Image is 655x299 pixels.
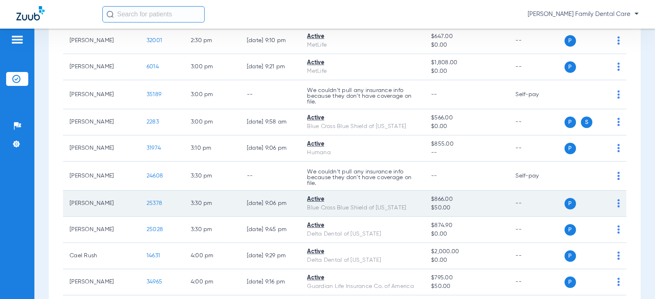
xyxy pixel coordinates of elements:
td: -- [509,243,564,269]
td: Self-pay [509,162,564,191]
span: $0.00 [431,122,502,131]
span: 2283 [147,119,159,125]
img: group-dot-blue.svg [617,172,620,180]
span: 24608 [147,173,163,179]
span: P [565,250,576,262]
div: Active [307,114,418,122]
span: P [565,198,576,209]
td: -- [509,28,564,54]
div: Active [307,247,418,256]
span: P [565,224,576,236]
span: $0.00 [431,230,502,238]
span: P [565,277,576,288]
span: 35189 [147,92,161,97]
td: [DATE] 9:06 PM [240,191,301,217]
div: Active [307,32,418,41]
span: $50.00 [431,204,502,212]
input: Search for patients [102,6,205,22]
span: $874.90 [431,221,502,230]
span: P [565,117,576,128]
span: 34965 [147,279,162,285]
td: 3:00 PM [184,80,240,109]
p: We couldn’t pull any insurance info because they don’t have coverage on file. [307,88,418,105]
td: -- [509,217,564,243]
span: $855.00 [431,140,502,148]
td: [DATE] 9:06 PM [240,135,301,162]
td: [PERSON_NAME] [63,28,140,54]
td: -- [509,109,564,135]
span: -- [431,92,437,97]
td: -- [240,80,301,109]
td: Cael Rush [63,243,140,269]
img: group-dot-blue.svg [617,36,620,45]
img: group-dot-blue.svg [617,252,620,260]
img: Search Icon [106,11,114,18]
td: 4:00 PM [184,269,240,295]
span: $1,808.00 [431,58,502,67]
p: We couldn’t pull any insurance info because they don’t have coverage on file. [307,169,418,186]
td: 3:00 PM [184,54,240,80]
img: group-dot-blue.svg [617,144,620,152]
td: [PERSON_NAME] [63,109,140,135]
div: Active [307,221,418,230]
span: $0.00 [431,67,502,76]
td: [DATE] 9:29 PM [240,243,301,269]
td: 3:30 PM [184,217,240,243]
img: group-dot-blue.svg [617,90,620,99]
td: [PERSON_NAME] [63,135,140,162]
div: Blue Cross Blue Shield of [US_STATE] [307,122,418,131]
td: Self-pay [509,80,564,109]
span: [PERSON_NAME] Family Dental Care [528,10,639,18]
img: group-dot-blue.svg [617,199,620,207]
div: Humana [307,148,418,157]
div: MetLife [307,67,418,76]
span: $795.00 [431,274,502,282]
td: [DATE] 9:10 PM [240,28,301,54]
td: 3:10 PM [184,135,240,162]
img: group-dot-blue.svg [617,225,620,234]
span: -- [431,148,502,157]
div: Guardian Life Insurance Co. of America [307,282,418,291]
span: 31974 [147,145,161,151]
td: [PERSON_NAME] [63,54,140,80]
div: Active [307,195,418,204]
td: [PERSON_NAME] [63,80,140,109]
span: $0.00 [431,256,502,265]
span: $0.00 [431,41,502,49]
span: S [581,117,592,128]
img: group-dot-blue.svg [617,63,620,71]
span: $647.00 [431,32,502,41]
span: $566.00 [431,114,502,122]
td: [DATE] 9:21 PM [240,54,301,80]
td: -- [509,54,564,80]
div: Active [307,140,418,148]
td: [DATE] 9:45 PM [240,217,301,243]
div: Active [307,274,418,282]
span: 25378 [147,200,162,206]
td: [DATE] 9:58 AM [240,109,301,135]
td: [DATE] 9:16 PM [240,269,301,295]
td: -- [240,162,301,191]
td: [PERSON_NAME] [63,191,140,217]
span: P [565,35,576,47]
td: 4:00 PM [184,243,240,269]
div: MetLife [307,41,418,49]
span: $866.00 [431,195,502,204]
td: 3:30 PM [184,162,240,191]
div: Delta Dental of [US_STATE] [307,256,418,265]
td: [PERSON_NAME] [63,269,140,295]
span: 25028 [147,227,163,232]
span: P [565,61,576,73]
td: 3:00 PM [184,109,240,135]
td: [PERSON_NAME] [63,217,140,243]
span: 32001 [147,38,162,43]
td: 2:30 PM [184,28,240,54]
span: $50.00 [431,282,502,291]
span: $2,000.00 [431,247,502,256]
img: hamburger-icon [11,35,24,45]
img: group-dot-blue.svg [617,278,620,286]
td: -- [509,191,564,217]
td: [PERSON_NAME] [63,162,140,191]
td: -- [509,135,564,162]
span: -- [431,173,437,179]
